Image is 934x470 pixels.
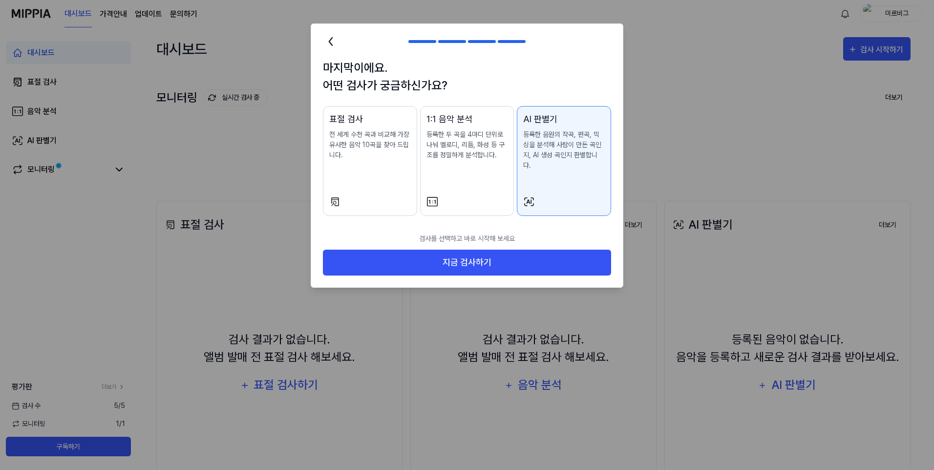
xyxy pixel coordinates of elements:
p: 전 세계 수천 곡과 비교해 가장 유사한 음악 10곡을 찾아 드립니다. [329,129,411,160]
div: AI 판별기 [523,112,605,126]
button: 지금 검사하기 [323,250,611,276]
div: 1:1 음악 분석 [426,112,508,126]
p: 등록한 두 곡을 4마디 단위로 나눠 멜로디, 리듬, 화성 등 구조를 정밀하게 분석합니다. [426,129,508,160]
div: 표절 검사 [329,112,411,126]
p: 등록한 음원의 작곡, 편곡, 믹싱을 분석해 사람이 만든 곡인지, AI 생성 곡인지 판별합니다. [523,129,605,171]
button: 1:1 음악 분석등록한 두 곡을 4마디 단위로 나눠 멜로디, 리듬, 화성 등 구조를 정밀하게 분석합니다. [420,106,514,216]
p: 검사를 선택하고 바로 시작해 보세요 [323,228,611,250]
h1: 마지막이에요. 어떤 검사가 궁금하신가요? [323,59,611,94]
button: 표절 검사전 세계 수천 곡과 비교해 가장 유사한 음악 10곡을 찾아 드립니다. [323,106,417,216]
button: AI 판별기등록한 음원의 작곡, 편곡, 믹싱을 분석해 사람이 만든 곡인지, AI 생성 곡인지 판별합니다. [517,106,611,216]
